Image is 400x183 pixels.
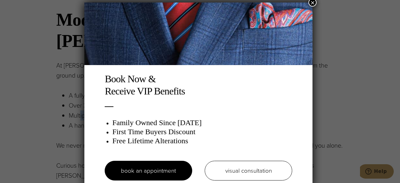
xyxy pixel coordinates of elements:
[205,161,292,180] a: visual consultation
[105,161,192,180] a: book an appointment
[112,118,292,127] h3: Family Owned Since [DATE]
[14,4,27,10] span: Help
[112,127,292,136] h3: First Time Buyers Discount
[112,136,292,145] h3: Free Lifetime Alterations
[105,73,292,97] h2: Book Now & Receive VIP Benefits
